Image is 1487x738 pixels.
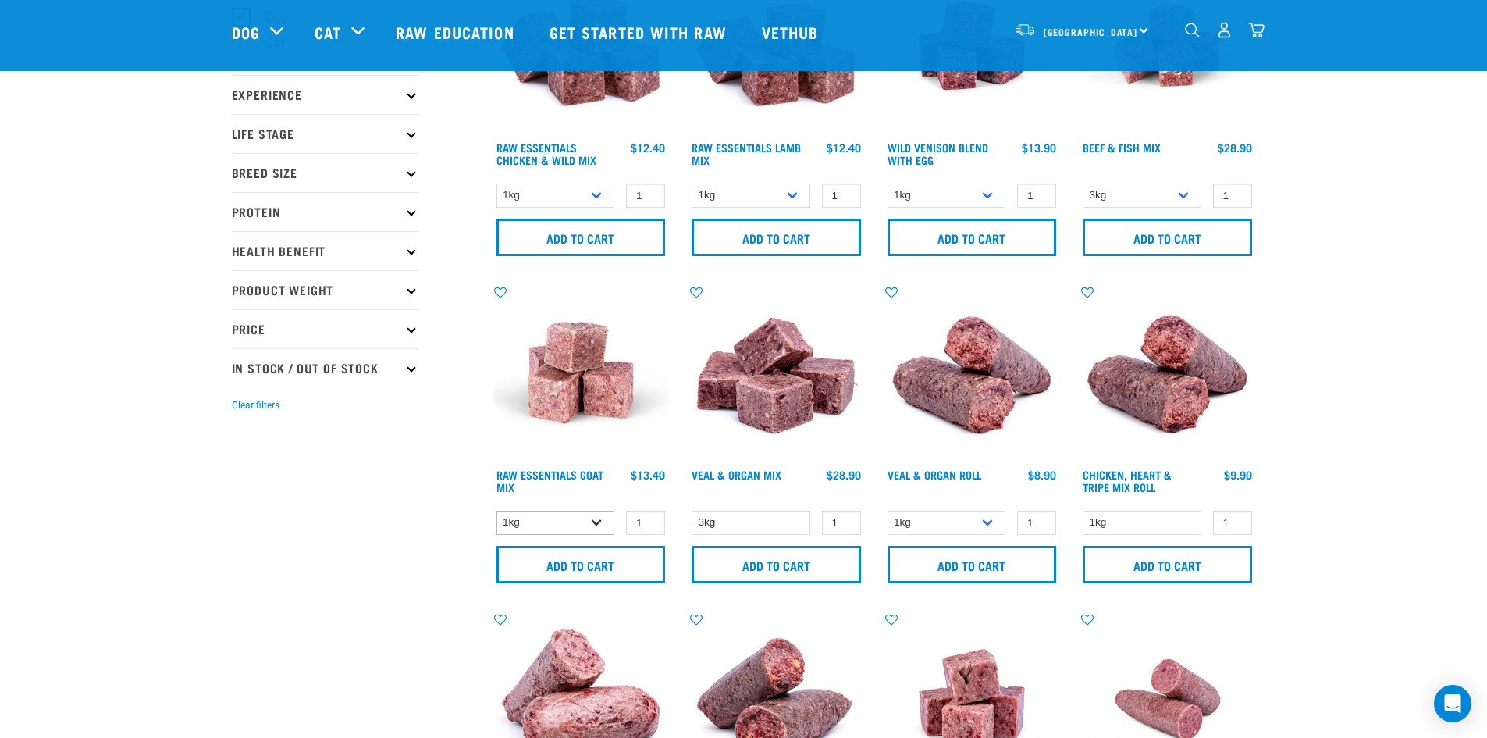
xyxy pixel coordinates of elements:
[1079,284,1256,462] img: Chicken Heart Tripe Roll 01
[692,144,801,162] a: Raw Essentials Lamb Mix
[1083,546,1252,583] input: Add to cart
[1434,685,1471,722] div: Open Intercom Messenger
[1083,144,1161,150] a: Beef & Fish Mix
[626,184,665,208] input: 1
[626,511,665,535] input: 1
[746,1,838,63] a: Vethub
[496,472,603,490] a: Raw Essentials Goat Mix
[888,472,981,477] a: Veal & Organ Roll
[1015,23,1036,37] img: van-moving.png
[1224,469,1252,481] div: $9.90
[692,219,861,256] input: Add to cart
[496,546,666,583] input: Add to cart
[315,20,341,44] a: Cat
[888,144,988,162] a: Wild Venison Blend with Egg
[496,144,596,162] a: Raw Essentials Chicken & Wild Mix
[888,546,1057,583] input: Add to cart
[232,231,419,270] p: Health Benefit
[380,1,533,63] a: Raw Education
[1083,219,1252,256] input: Add to cart
[232,309,419,348] p: Price
[1248,22,1265,38] img: home-icon@2x.png
[232,348,419,387] p: In Stock / Out Of Stock
[232,20,260,44] a: Dog
[822,511,861,535] input: 1
[1083,472,1172,490] a: Chicken, Heart & Tripe Mix Roll
[1216,22,1233,38] img: user.png
[888,219,1057,256] input: Add to cart
[827,469,861,481] div: $28.90
[1185,23,1200,37] img: home-icon-1@2x.png
[1213,184,1252,208] input: 1
[692,472,781,477] a: Veal & Organ Mix
[688,284,865,462] img: 1158 Veal Organ Mix 01
[232,153,419,192] p: Breed Size
[1022,141,1056,154] div: $13.90
[1028,469,1056,481] div: $8.90
[822,184,861,208] input: 1
[1218,141,1252,154] div: $28.90
[692,546,861,583] input: Add to cart
[1017,511,1056,535] input: 1
[1017,184,1056,208] input: 1
[232,75,419,114] p: Experience
[232,192,419,231] p: Protein
[631,141,665,154] div: $12.40
[1213,511,1252,535] input: 1
[534,1,746,63] a: Get started with Raw
[827,141,861,154] div: $12.40
[493,284,670,462] img: Goat M Ix 38448
[884,284,1061,462] img: Veal Organ Mix Roll 01
[1044,29,1138,34] span: [GEOGRAPHIC_DATA]
[232,270,419,309] p: Product Weight
[496,219,666,256] input: Add to cart
[232,114,419,153] p: Life Stage
[232,398,279,412] button: Clear filters
[631,469,665,481] div: $13.40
